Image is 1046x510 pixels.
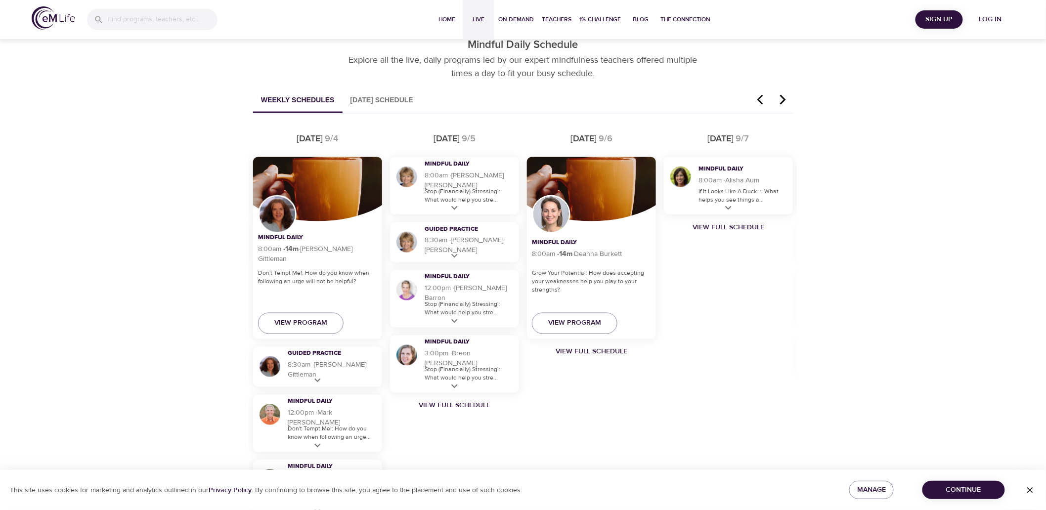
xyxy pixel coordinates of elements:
div: 9/5 [462,132,476,145]
h5: 8:00am · Deanna Burkett [532,250,651,259]
a: View Full Schedule [386,401,523,411]
span: Live [467,14,490,25]
span: Manage [857,484,886,496]
button: Log in [967,10,1014,29]
button: Weekly Schedules [253,88,343,113]
span: Blog [629,14,653,25]
span: Teachers [542,14,571,25]
img: Cindy Gittleman [258,355,282,379]
span: Continue [930,484,997,496]
div: · 14 m [557,251,572,258]
input: Find programs, teachers, etc... [108,9,218,30]
div: 9/7 [736,132,749,145]
p: If It Looks Like A Duck...: What helps you see things a... [698,187,788,204]
h5: 8:00am · [PERSON_NAME] Gittleman [258,245,377,264]
div: · 14 m [283,246,299,253]
span: View Program [274,317,327,330]
img: Alisha Aum [669,165,693,189]
button: Continue [922,481,1005,499]
div: 9/4 [325,132,339,145]
a: Privacy Policy [209,486,252,495]
h3: Mindful Daily [425,273,501,282]
span: On-Demand [498,14,534,25]
div: [DATE] [297,132,323,145]
h5: 8:30am · [PERSON_NAME] Gittleman [288,360,377,380]
h3: Mindful Daily [425,160,501,169]
button: [DATE] Schedule [343,88,421,113]
button: View Program [258,313,344,334]
h5: 8:00am · [PERSON_NAME] [PERSON_NAME] [425,170,514,190]
h3: Mindful Daily [288,463,364,471]
div: 9/6 [599,132,612,145]
a: View Full Schedule [660,222,797,232]
h5: 8:00am · Alisha Aum [698,175,788,185]
p: Stop (Financially) Stressing!: What would help you stre... [425,366,514,382]
div: [DATE] [434,132,460,145]
span: View Program [548,317,601,330]
p: Explore all the live, daily programs led by our expert mindfulness teachers offered multiple time... [338,53,708,80]
span: 1% Challenge [579,14,621,25]
p: Stop (Financially) Stressing!: What would help you stre... [425,187,514,204]
h5: 8:30am · [PERSON_NAME] [PERSON_NAME] [425,236,514,255]
h5: 12:00pm · Mark [PERSON_NAME] [288,408,377,428]
span: The Connection [660,14,710,25]
p: Don't Tempt Me!: How do you know when following an urge... [288,425,377,442]
img: Breon Michel [395,343,419,367]
img: Mark Pirtle [258,403,282,426]
p: Grow Your Potential: How does accepting your weaknesses help you play to your strengths? [532,269,651,295]
div: [DATE] [708,132,734,145]
button: Manage [849,481,894,499]
img: Lisa Wickham [395,230,419,254]
a: View Full Schedule [523,347,660,357]
span: Log in [971,13,1010,26]
img: Lisa Wickham [395,165,419,189]
h3: Mindful Daily [425,339,501,347]
button: Sign Up [915,10,963,29]
p: Don't Tempt Me!: How do you know when following an urge will not be helpful? [258,269,377,286]
p: Stop (Financially) Stressing!: What would help you stre... [425,300,514,317]
h5: 3:00pm · Breon [PERSON_NAME] [425,349,514,369]
h5: 12:00pm · [PERSON_NAME] Barron [425,284,514,303]
img: logo [32,6,75,30]
div: [DATE] [570,132,597,145]
h3: Mindful Daily [288,398,364,406]
img: Cindy Gittleman [258,195,297,234]
h3: Mindful Daily [698,165,775,173]
span: Home [435,14,459,25]
img: Bernice Moore [258,468,282,492]
h3: Mindful Daily [258,234,335,243]
p: Mindful Daily Schedule [245,37,801,53]
h3: Guided Practice [425,225,501,234]
img: Kelly Barron [395,278,419,302]
h3: Guided Practice [288,350,364,358]
img: Deanna Burkett [532,195,570,234]
h3: Mindful Daily [532,239,609,248]
span: Sign Up [919,13,959,26]
button: View Program [532,313,617,334]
